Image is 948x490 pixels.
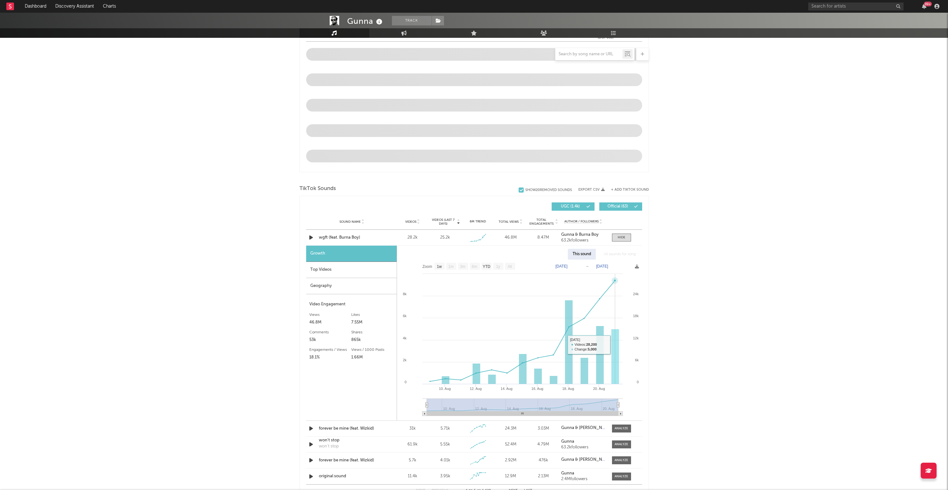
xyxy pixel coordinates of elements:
text: 3m [460,264,465,269]
div: 8.47M [528,235,558,241]
div: Video Engagement [309,301,393,308]
a: Gunna & Burna Boy [561,233,605,237]
div: 63.2k followers [561,445,605,450]
a: original sound [319,473,385,480]
div: 11.4k [398,473,427,480]
div: 5.55k [440,441,450,448]
span: Sound Name [340,220,361,224]
div: Views [309,311,352,319]
div: 6M Trend [463,219,493,224]
text: 8k [403,292,407,296]
div: 99 + [924,2,932,6]
text: 0 [636,380,638,384]
span: UGC ( 1.4k ) [556,205,585,208]
strong: Gunna & [PERSON_NAME] [561,458,612,462]
div: 2.92M [496,457,525,464]
div: 63.2k followers [561,238,605,243]
div: 2.4M followers [561,477,605,481]
span: Official ( 63 ) [603,205,633,208]
div: won't stop [319,437,385,444]
button: UGC(1.4k) [552,202,595,211]
text: 4k [403,336,407,340]
div: 46.8M [496,235,525,241]
div: Engagements / Views [309,346,352,354]
div: 5.7k [398,457,427,464]
div: 3.03M [528,425,558,432]
div: Comments [309,329,352,336]
div: 4.01k [440,457,450,464]
div: Gunna [347,16,384,26]
div: 5.71k [440,425,450,432]
text: 0 [404,380,406,384]
div: 2.13M [528,473,558,480]
text: 2k [403,358,407,362]
div: won't stop [319,443,339,450]
span: Author / Followers [564,220,599,224]
a: Gunna & [PERSON_NAME] [561,426,605,430]
div: 865k [351,336,393,344]
button: + Add TikTok Sound [611,188,649,192]
span: Videos (last 7 days) [430,218,456,226]
text: 14. Aug [501,387,512,391]
span: Total Engagements [528,218,554,226]
input: Search for artists [808,3,904,10]
div: 46.8M [309,319,352,326]
text: 1m [448,264,454,269]
text: [DATE] [555,264,568,269]
button: Track [392,16,432,25]
text: 18. Aug [562,387,574,391]
button: Export CSV [578,188,605,192]
div: Shares [351,329,393,336]
a: Gunna [561,439,605,444]
div: This sound [568,249,596,260]
div: 1.66M [351,354,393,361]
text: 18k [633,314,639,318]
div: Views / 1000 Posts [351,346,393,354]
text: Zoom [422,264,432,269]
button: + Add TikTok Sound [605,188,649,192]
div: 61.9k [398,441,427,448]
text: 6k [403,314,407,318]
div: Top Videos [306,262,397,278]
div: 53k [309,336,352,344]
div: Likes [351,311,393,319]
div: 3.95k [440,473,450,480]
a: forever be mine (feat. Wizkid) [319,457,385,464]
text: 6m [472,264,477,269]
text: 1y [496,264,500,269]
div: 52.4M [496,441,525,448]
div: All sounds for song [599,249,641,260]
button: Official(63) [599,202,642,211]
div: 24.3M [496,425,525,432]
text: 12. Aug [470,387,481,391]
div: 25.2k [440,235,450,241]
text: All [508,264,512,269]
strong: Gunna [561,471,574,475]
span: Videos [405,220,416,224]
a: Gunna [561,471,605,476]
strong: Gunna & Burna Boy [561,233,599,237]
div: 7.55M [351,319,393,326]
div: 12.9M [496,473,525,480]
text: → [585,264,589,269]
div: Show 20 Removed Sounds [525,188,572,192]
div: 4.79M [528,441,558,448]
strong: Gunna [561,439,574,444]
div: 28.2k [398,235,427,241]
a: Gunna & [PERSON_NAME] [561,458,605,462]
text: 6k [635,358,639,362]
text: 24k [633,292,639,296]
a: wgft (feat. Burna Boy) [319,235,385,241]
a: forever be mine (feat. Wizkid) [319,425,385,432]
span: Total Views [499,220,519,224]
span: TikTok Sounds [299,185,336,193]
button: 99+ [922,4,926,9]
div: 18.1% [309,354,352,361]
text: 20. Aug [593,387,605,391]
text: YTD [482,264,490,269]
div: Geography [306,278,397,294]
